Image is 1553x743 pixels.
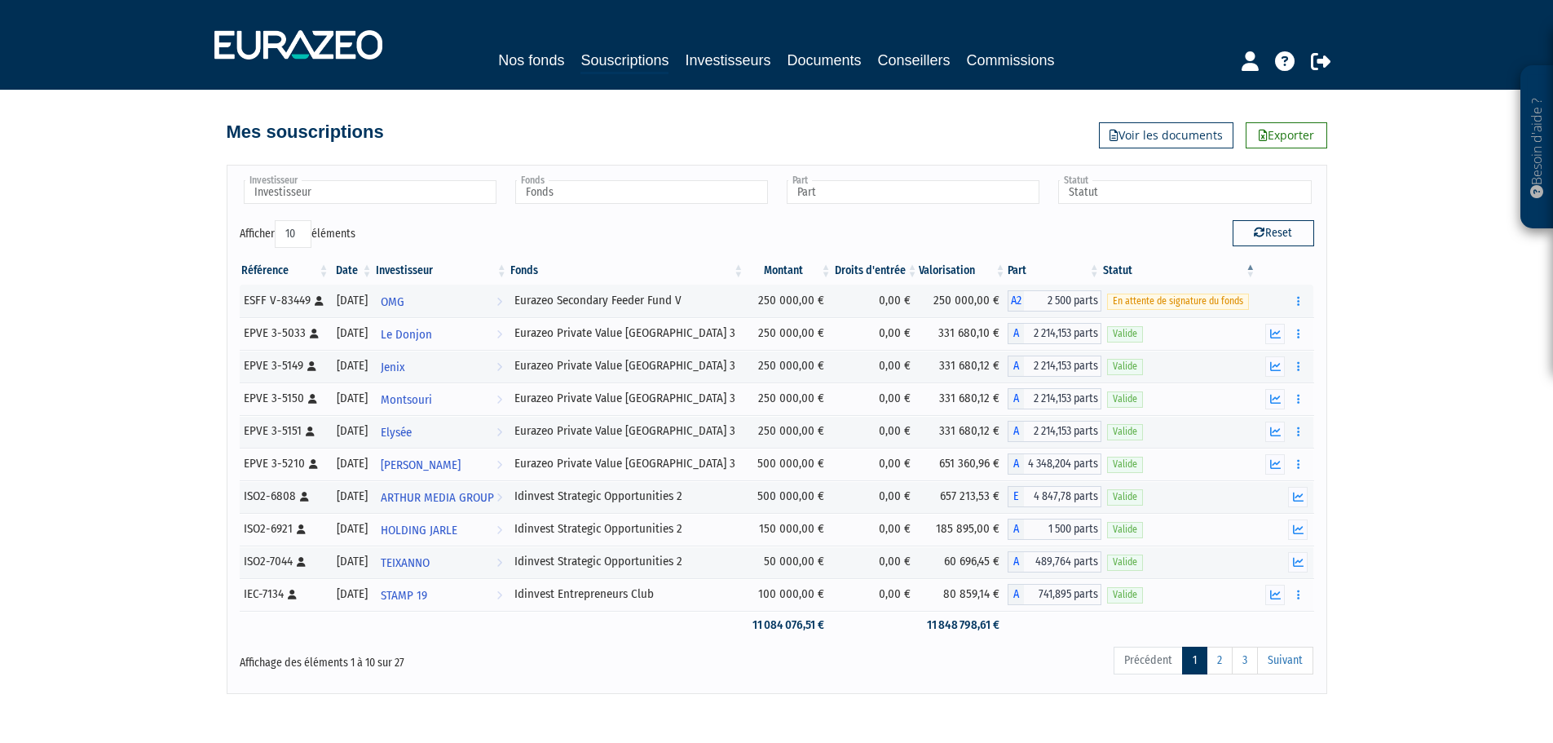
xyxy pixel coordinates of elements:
[337,586,368,603] div: [DATE]
[496,515,502,546] i: Voir l'investisseur
[244,390,325,407] div: EPVE 3-5150
[919,383,1007,415] td: 331 680,12 €
[496,581,502,611] i: Voir l'investisseur
[381,483,494,513] span: ARTHUR MEDIA GROUP
[337,357,368,374] div: [DATE]
[1024,486,1101,507] span: 4 847,78 parts
[745,480,832,513] td: 500 000,00 €
[337,455,368,472] div: [DATE]
[919,285,1007,317] td: 250 000,00 €
[580,49,668,74] a: Souscriptions
[374,448,509,480] a: [PERSON_NAME]
[1107,294,1249,309] span: En attente de signature du fonds
[919,480,1007,513] td: 657 213,53 €
[374,480,509,513] a: ARTHUR MEDIA GROUP
[832,257,919,285] th: Droits d'entrée: activer pour trier la colonne par ordre croissant
[745,448,832,480] td: 500 000,00 €
[308,394,317,404] i: [Français] Personne physique
[309,459,318,469] i: [Français] Personne physique
[1008,551,1101,573] div: A - Idinvest Strategic Opportunities 2
[337,325,368,342] div: [DATE]
[514,455,740,472] div: Eurazeo Private Value [GEOGRAPHIC_DATA] 3
[1099,122,1233,148] a: Voir les documents
[514,292,740,309] div: Eurazeo Secondary Feeder Fund V
[1008,519,1101,540] div: A - Idinvest Strategic Opportunities 2
[1008,290,1024,312] span: A2
[1182,647,1207,674] a: 1
[374,415,509,448] a: Elysée
[244,455,325,472] div: EPVE 3-5210
[832,383,919,415] td: 0,00 €
[1008,584,1024,605] span: A
[1008,453,1024,475] span: A
[297,524,306,534] i: [Français] Personne physique
[240,220,355,248] label: Afficher éléments
[745,285,832,317] td: 250 000,00 €
[374,546,509,578] a: TEIXANNO
[1233,220,1314,246] button: Reset
[381,548,430,578] span: TEIXANNO
[1107,359,1143,374] span: Valide
[514,488,740,505] div: Idinvest Strategic Opportunities 2
[1008,486,1101,507] div: E - Idinvest Strategic Opportunities 2
[1024,421,1101,442] span: 2 214,153 parts
[300,492,309,502] i: [Français] Personne physique
[514,553,740,570] div: Idinvest Strategic Opportunities 2
[832,480,919,513] td: 0,00 €
[496,548,502,578] i: Voir l'investisseur
[381,581,427,611] span: STAMP 19
[331,257,374,285] th: Date: activer pour trier la colonne par ordre croissant
[685,49,770,72] a: Investisseurs
[788,49,862,72] a: Documents
[832,317,919,350] td: 0,00 €
[919,448,1007,480] td: 651 360,96 €
[1107,555,1143,570] span: Valide
[745,513,832,546] td: 150 000,00 €
[337,390,368,407] div: [DATE]
[1207,647,1233,674] a: 2
[1008,421,1101,442] div: A - Eurazeo Private Value Europe 3
[337,520,368,537] div: [DATE]
[745,611,832,639] td: 11 084 076,51 €
[337,553,368,570] div: [DATE]
[1008,551,1024,573] span: A
[1008,388,1024,409] span: A
[1008,388,1101,409] div: A - Eurazeo Private Value Europe 3
[374,285,509,317] a: OMG
[240,257,331,285] th: Référence : activer pour trier la colonne par ordre croissant
[1107,522,1143,537] span: Valide
[496,320,502,350] i: Voir l'investisseur
[310,329,319,338] i: [Français] Personne physique
[514,390,740,407] div: Eurazeo Private Value [GEOGRAPHIC_DATA] 3
[745,415,832,448] td: 250 000,00 €
[745,578,832,611] td: 100 000,00 €
[214,30,382,60] img: 1732889491-logotype_eurazeo_blanc_rvb.png
[509,257,746,285] th: Fonds: activer pour trier la colonne par ordre croissant
[745,546,832,578] td: 50 000,00 €
[919,578,1007,611] td: 80 859,14 €
[315,296,324,306] i: [Français] Personne physique
[514,586,740,603] div: Idinvest Entrepreneurs Club
[1107,489,1143,505] span: Valide
[306,427,315,436] i: [Français] Personne physique
[496,352,502,383] i: Voir l'investisseur
[1008,486,1024,507] span: E
[275,220,311,248] select: Afficheréléments
[514,520,740,537] div: Idinvest Strategic Opportunities 2
[244,325,325,342] div: EPVE 3-5033
[1008,453,1101,475] div: A - Eurazeo Private Value Europe 3
[1024,388,1101,409] span: 2 214,153 parts
[1024,519,1101,540] span: 1 500 parts
[307,361,316,371] i: [Français] Personne physique
[832,448,919,480] td: 0,00 €
[919,546,1007,578] td: 60 696,45 €
[919,317,1007,350] td: 331 680,10 €
[244,422,325,440] div: EPVE 3-5151
[919,257,1007,285] th: Valorisation: activer pour trier la colonne par ordre croissant
[1107,424,1143,440] span: Valide
[1008,519,1024,540] span: A
[381,320,432,350] span: Le Donjon
[288,590,297,599] i: [Français] Personne physique
[496,450,502,480] i: Voir l'investisseur
[514,357,740,374] div: Eurazeo Private Value [GEOGRAPHIC_DATA] 3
